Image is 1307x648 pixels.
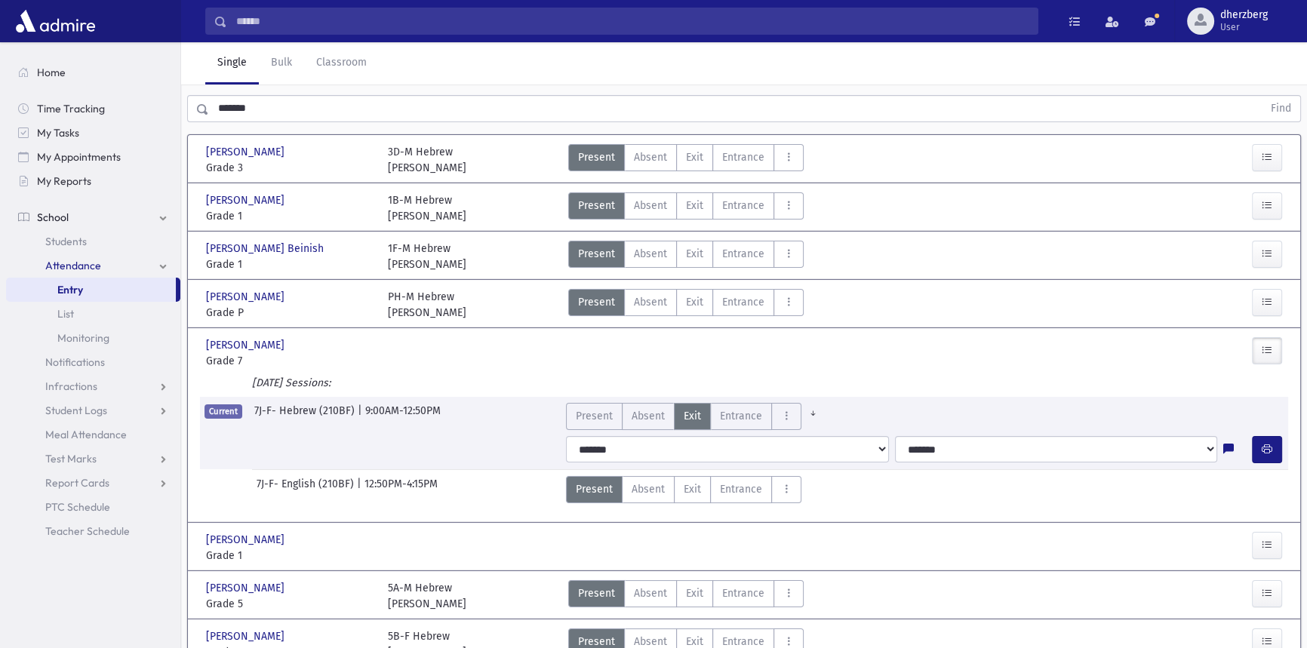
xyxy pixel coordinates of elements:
[634,585,667,601] span: Absent
[568,192,804,224] div: AttTypes
[578,198,615,213] span: Present
[720,408,762,424] span: Entrance
[388,241,466,272] div: 1F-M Hebrew [PERSON_NAME]
[206,192,288,208] span: [PERSON_NAME]
[722,198,764,213] span: Entrance
[45,235,87,248] span: Students
[206,596,373,612] span: Grade 5
[576,408,613,424] span: Present
[6,60,180,84] a: Home
[568,241,804,272] div: AttTypes
[57,307,74,321] span: List
[257,476,357,503] span: 7J-F- English (210BF)
[206,289,288,305] span: [PERSON_NAME]
[6,374,180,398] a: Infractions
[578,585,615,601] span: Present
[566,476,801,503] div: AttTypes
[357,476,364,503] span: |
[206,353,373,369] span: Grade 7
[304,42,379,84] a: Classroom
[722,246,764,262] span: Entrance
[206,305,373,321] span: Grade P
[252,376,331,389] i: [DATE] Sessions:
[6,326,180,350] a: Monitoring
[684,481,701,497] span: Exit
[12,6,99,36] img: AdmirePro
[37,150,121,164] span: My Appointments
[365,403,441,430] span: 9:00AM-12:50PM
[686,294,703,310] span: Exit
[686,246,703,262] span: Exit
[206,337,288,353] span: [PERSON_NAME]
[1220,9,1268,21] span: dherzberg
[37,66,66,79] span: Home
[684,408,701,424] span: Exit
[37,102,105,115] span: Time Tracking
[358,403,365,430] span: |
[206,144,288,160] span: [PERSON_NAME]
[6,145,180,169] a: My Appointments
[578,149,615,165] span: Present
[6,519,180,543] a: Teacher Schedule
[388,192,466,224] div: 1B-M Hebrew [PERSON_NAME]
[568,289,804,321] div: AttTypes
[45,379,97,393] span: Infractions
[206,548,373,564] span: Grade 1
[722,149,764,165] span: Entrance
[227,8,1038,35] input: Search
[722,585,764,601] span: Entrance
[566,403,825,430] div: AttTypes
[1220,21,1268,33] span: User
[634,149,667,165] span: Absent
[388,580,466,612] div: 5A-M Hebrew [PERSON_NAME]
[206,580,288,596] span: [PERSON_NAME]
[45,355,105,369] span: Notifications
[259,42,304,84] a: Bulk
[37,126,79,140] span: My Tasks
[578,246,615,262] span: Present
[45,404,107,417] span: Student Logs
[6,398,180,422] a: Student Logs
[206,160,373,176] span: Grade 3
[57,283,83,296] span: Entry
[632,408,665,424] span: Absent
[634,246,667,262] span: Absent
[205,404,242,419] span: Current
[686,198,703,213] span: Exit
[206,241,327,256] span: [PERSON_NAME] Beinish
[6,471,180,495] a: Report Cards
[720,481,762,497] span: Entrance
[6,278,176,302] a: Entry
[634,294,667,310] span: Absent
[45,428,127,441] span: Meal Attendance
[6,205,180,229] a: School
[45,476,109,490] span: Report Cards
[686,149,703,165] span: Exit
[6,447,180,471] a: Test Marks
[568,144,804,176] div: AttTypes
[6,253,180,278] a: Attendance
[37,210,69,224] span: School
[6,169,180,193] a: My Reports
[45,500,110,514] span: PTC Schedule
[388,289,466,321] div: PH-M Hebrew [PERSON_NAME]
[6,350,180,374] a: Notifications
[722,294,764,310] span: Entrance
[206,628,288,644] span: [PERSON_NAME]
[45,452,97,465] span: Test Marks
[6,302,180,326] a: List
[45,524,130,538] span: Teacher Schedule
[6,422,180,447] a: Meal Attendance
[634,198,667,213] span: Absent
[45,259,101,272] span: Attendance
[578,294,615,310] span: Present
[37,174,91,188] span: My Reports
[568,580,804,612] div: AttTypes
[6,495,180,519] a: PTC Schedule
[388,144,466,176] div: 3D-M Hebrew [PERSON_NAME]
[1262,96,1300,121] button: Find
[205,42,259,84] a: Single
[206,208,373,224] span: Grade 1
[686,585,703,601] span: Exit
[206,256,373,272] span: Grade 1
